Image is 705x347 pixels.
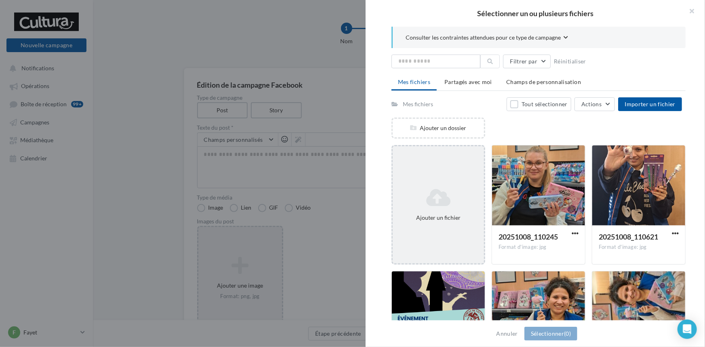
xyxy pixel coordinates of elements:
[398,78,430,85] span: Mes fichiers
[493,329,521,339] button: Annuler
[524,327,577,341] button: Sélectionner(0)
[599,244,679,251] div: Format d'image: jpg
[551,57,589,66] button: Réinitialiser
[499,244,579,251] div: Format d'image: jpg
[406,33,568,43] button: Consulter les contraintes attendues pour ce type de campagne
[618,97,682,111] button: Importer un fichier
[678,320,697,339] div: Open Intercom Messenger
[403,100,433,108] div: Mes fichiers
[406,34,561,42] span: Consulter les contraintes attendues pour ce type de campagne
[564,330,571,337] span: (0)
[379,10,692,17] h2: Sélectionner un ou plusieurs fichiers
[581,101,602,107] span: Actions
[507,97,571,111] button: Tout sélectionner
[393,124,484,132] div: Ajouter un dossier
[575,97,615,111] button: Actions
[506,78,581,85] span: Champs de personnalisation
[499,232,558,241] span: 20251008_110245
[503,55,551,68] button: Filtrer par
[444,78,492,85] span: Partagés avec moi
[599,232,658,241] span: 20251008_110621
[396,214,481,222] div: Ajouter un fichier
[625,101,676,107] span: Importer un fichier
